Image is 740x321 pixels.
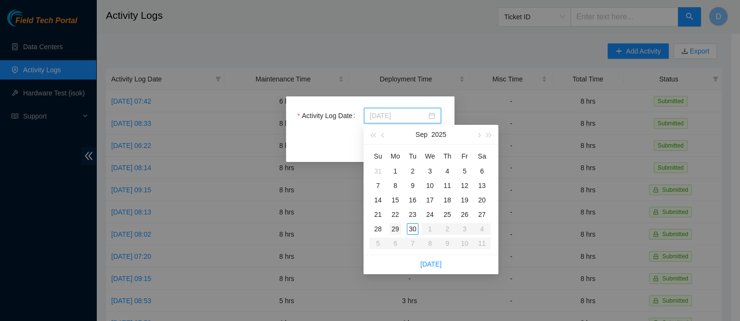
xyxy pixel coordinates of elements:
[404,148,421,164] th: Tu
[369,207,387,222] td: 2025-09-21
[424,194,436,206] div: 17
[369,222,387,236] td: 2025-09-28
[424,180,436,191] div: 10
[459,165,470,177] div: 5
[387,164,404,178] td: 2025-09-01
[372,180,384,191] div: 7
[456,207,473,222] td: 2025-09-26
[389,194,401,206] div: 15
[404,222,421,236] td: 2025-09-30
[372,209,384,220] div: 21
[404,164,421,178] td: 2025-09-02
[389,165,401,177] div: 1
[389,180,401,191] div: 8
[424,209,436,220] div: 24
[456,193,473,207] td: 2025-09-19
[372,165,384,177] div: 31
[421,207,439,222] td: 2025-09-24
[298,108,359,123] label: Activity Log Date
[459,194,470,206] div: 19
[407,223,418,235] div: 30
[476,180,488,191] div: 13
[441,165,453,177] div: 4
[473,164,491,178] td: 2025-09-06
[369,178,387,193] td: 2025-09-07
[439,164,456,178] td: 2025-09-04
[456,178,473,193] td: 2025-09-12
[387,222,404,236] td: 2025-09-29
[473,148,491,164] th: Sa
[439,148,456,164] th: Th
[473,178,491,193] td: 2025-09-13
[441,194,453,206] div: 18
[441,180,453,191] div: 11
[476,165,488,177] div: 6
[473,193,491,207] td: 2025-09-20
[372,194,384,206] div: 14
[456,148,473,164] th: Fr
[407,209,418,220] div: 23
[369,164,387,178] td: 2025-08-31
[421,164,439,178] td: 2025-09-03
[421,178,439,193] td: 2025-09-10
[370,110,427,121] input: Activity Log Date
[389,209,401,220] div: 22
[476,209,488,220] div: 27
[473,207,491,222] td: 2025-09-27
[372,223,384,235] div: 28
[407,165,418,177] div: 2
[407,180,418,191] div: 9
[456,164,473,178] td: 2025-09-05
[369,193,387,207] td: 2025-09-14
[421,193,439,207] td: 2025-09-17
[387,193,404,207] td: 2025-09-15
[441,209,453,220] div: 25
[431,125,446,144] button: 2025
[387,207,404,222] td: 2025-09-22
[439,178,456,193] td: 2025-09-11
[415,125,428,144] button: Sep
[420,260,441,268] a: [DATE]
[459,180,470,191] div: 12
[459,209,470,220] div: 26
[369,148,387,164] th: Su
[439,193,456,207] td: 2025-09-18
[476,194,488,206] div: 20
[404,207,421,222] td: 2025-09-23
[404,178,421,193] td: 2025-09-09
[387,148,404,164] th: Mo
[387,178,404,193] td: 2025-09-08
[389,223,401,235] div: 29
[439,207,456,222] td: 2025-09-25
[424,165,436,177] div: 3
[407,194,418,206] div: 16
[421,148,439,164] th: We
[404,193,421,207] td: 2025-09-16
